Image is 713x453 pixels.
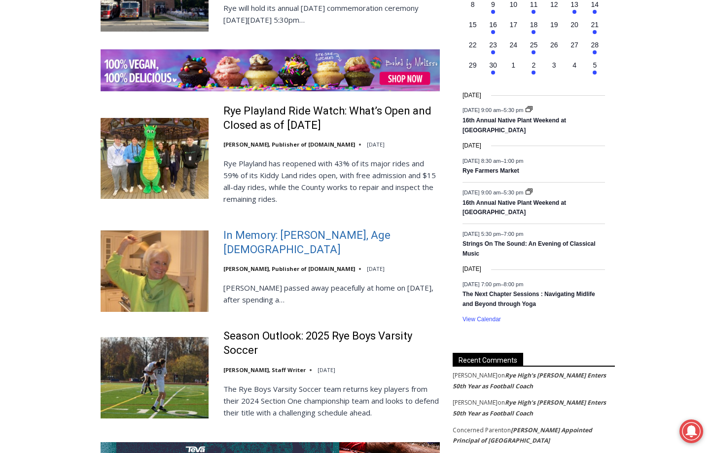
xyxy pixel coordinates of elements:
a: [PERSON_NAME], Publisher of [DOMAIN_NAME] [223,141,355,148]
time: 5 [593,61,597,69]
p: The Rye Boys Varsity Soccer team returns key players from their 2024 Section One championship tea... [223,383,440,418]
span: Open Tues. - Sun. [PHONE_NUMBER] [3,102,97,139]
a: In Memory: [PERSON_NAME], Age [DEMOGRAPHIC_DATA] [223,228,440,257]
span: [PERSON_NAME] [453,371,498,379]
button: 2 Has events [524,60,544,80]
button: 30 Has events [483,60,503,80]
time: – [463,230,523,236]
a: Rye High’s [PERSON_NAME] Enters 50th Year as Football Coach [453,371,606,390]
span: [DATE] 8:30 am [463,157,500,163]
button: 25 Has events [524,40,544,60]
span: [DATE] 9:00 am [463,189,500,195]
em: Has events [532,30,535,34]
time: 27 [570,41,578,49]
button: 22 [463,40,483,60]
button: 21 Has events [585,20,605,40]
em: Has events [532,71,535,75]
time: 18 [530,21,538,29]
time: – [463,281,523,287]
time: 20 [570,21,578,29]
span: 8:00 pm [504,281,524,287]
time: 3 [552,61,556,69]
a: Rye Farmers Market [463,167,519,175]
a: Intern @ [DOMAIN_NAME] [237,96,478,123]
button: 26 [544,40,564,60]
button: 27 [564,40,584,60]
time: 10 [509,0,517,8]
p: [PERSON_NAME] passed away peacefully at home on [DATE], after spending a… [223,282,440,305]
footer: on [453,425,615,446]
time: [DATE] [367,141,385,148]
time: [DATE] [463,264,481,274]
button: 16 Has events [483,20,503,40]
a: Season Outlook: 2025 Rye Boys Varsity Soccer [223,329,440,357]
em: Has events [572,10,576,14]
a: Rye High’s [PERSON_NAME] Enters 50th Year as Football Coach [453,398,606,417]
span: 5:30 pm [504,107,524,113]
button: 4 [564,60,584,80]
p: Rye will hold its annual [DATE] commemoration ceremony [DATE][DATE] 5:30pm… [223,2,440,26]
time: 16 [489,21,497,29]
span: Intern @ [DOMAIN_NAME] [258,98,457,120]
span: 1:00 pm [504,157,524,163]
time: 28 [591,41,599,49]
span: [DATE] 9:00 am [463,107,500,113]
span: 5:30 pm [504,189,524,195]
time: [DATE] [463,141,481,151]
time: 2 [532,61,536,69]
time: 15 [469,21,477,29]
span: Recent Comments [453,353,523,366]
img: Season Outlook: 2025 Rye Boys Varsity Soccer [101,337,209,418]
button: 5 Has events [585,60,605,80]
time: 4 [572,61,576,69]
time: 24 [509,41,517,49]
button: 19 [544,20,564,40]
time: – [463,189,525,195]
time: 22 [469,41,477,49]
time: 26 [550,41,558,49]
a: [PERSON_NAME], Publisher of [DOMAIN_NAME] [223,265,355,272]
time: 1 [511,61,515,69]
time: [DATE] [463,91,481,100]
em: Has events [532,10,535,14]
time: [DATE] [367,265,385,272]
a: 16th Annual Native Plant Weekend at [GEOGRAPHIC_DATA] [463,199,566,217]
time: 19 [550,21,558,29]
em: Has events [491,30,495,34]
img: Rye Playland Ride Watch: What’s Open and Closed as of Thursday, September 4, 2025 [101,118,209,199]
div: "the precise, almost orchestrated movements of cutting and assembling sushi and [PERSON_NAME] mak... [102,62,145,118]
em: Has events [491,10,495,14]
time: 30 [489,61,497,69]
img: In Memory: Barbara de Frondeville, Age 88 [101,230,209,311]
a: View Calendar [463,316,501,323]
em: Has events [532,50,535,54]
a: [PERSON_NAME], Staff Writer [223,366,306,374]
span: Concerned Parent [453,426,503,434]
span: [DATE] 7:00 pm [463,281,500,287]
img: Baked by Melissa [101,49,440,91]
time: 13 [570,0,578,8]
a: Strings On The Sound: An Evening of Classical Music [463,240,596,258]
span: 7:00 pm [504,230,524,236]
em: Has events [593,71,597,75]
footer: on [453,370,615,391]
button: 15 [463,20,483,40]
em: Has events [593,50,597,54]
time: 21 [591,21,599,29]
button: 23 Has events [483,40,503,60]
p: Rye Playland has reopened with 43% of its major rides and 59% of its Kiddy Land rides open, with ... [223,157,440,205]
time: 23 [489,41,497,49]
span: [PERSON_NAME] [453,398,498,407]
button: 3 [544,60,564,80]
time: [DATE] [318,366,335,374]
button: 28 Has events [585,40,605,60]
span: [DATE] 5:30 pm [463,230,500,236]
button: 17 [503,20,524,40]
time: 12 [550,0,558,8]
em: Has events [593,30,597,34]
a: 16th Annual Native Plant Weekend at [GEOGRAPHIC_DATA] [463,117,566,134]
button: 20 [564,20,584,40]
em: Has events [491,71,495,75]
time: 29 [469,61,477,69]
time: 11 [530,0,538,8]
